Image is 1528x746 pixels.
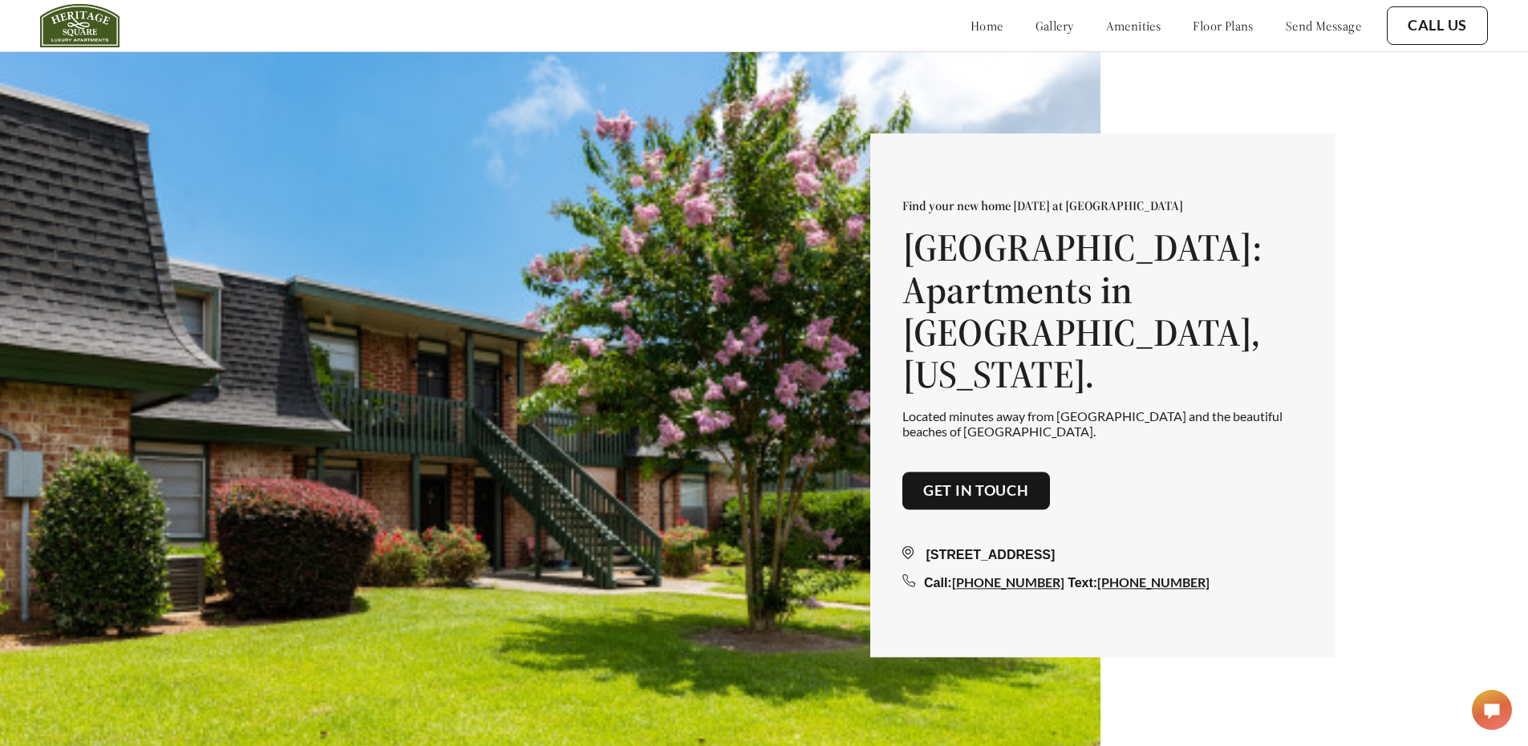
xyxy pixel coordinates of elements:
span: Text: [1068,577,1097,590]
a: Get in touch [923,482,1029,500]
h1: [GEOGRAPHIC_DATA]: Apartments in [GEOGRAPHIC_DATA], [US_STATE]. [902,226,1303,395]
img: heritage_square_logo.jpg [40,4,120,47]
a: amenities [1106,18,1161,34]
span: Call: [924,577,952,590]
a: [PHONE_NUMBER] [1097,575,1210,590]
button: Get in touch [902,472,1050,510]
button: Call Us [1387,6,1488,45]
a: home [971,18,1003,34]
p: Find your new home [DATE] at [GEOGRAPHIC_DATA] [902,197,1303,213]
a: [PHONE_NUMBER] [952,575,1064,590]
p: Located minutes away from [GEOGRAPHIC_DATA] and the beautiful beaches of [GEOGRAPHIC_DATA]. [902,409,1303,440]
a: Call Us [1408,17,1467,34]
a: gallery [1036,18,1074,34]
div: [STREET_ADDRESS] [902,546,1303,566]
a: floor plans [1193,18,1254,34]
a: send message [1286,18,1361,34]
